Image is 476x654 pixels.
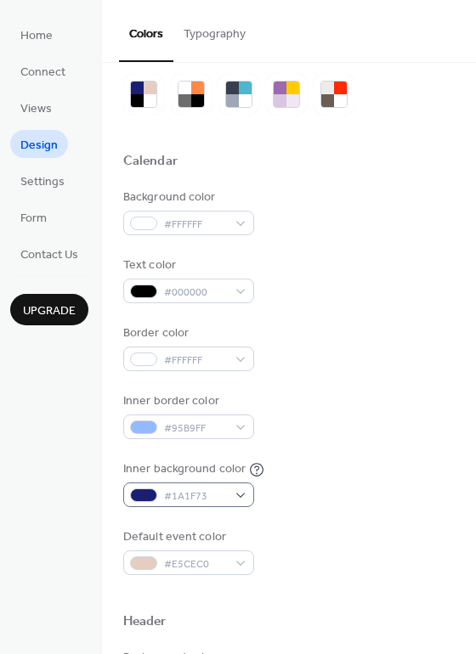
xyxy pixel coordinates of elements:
[10,240,88,268] a: Contact Us
[123,189,251,206] div: Background color
[20,64,65,82] span: Connect
[10,20,63,48] a: Home
[20,27,53,45] span: Home
[164,488,227,505] span: #1A1F73
[123,460,246,478] div: Inner background color
[10,294,88,325] button: Upgrade
[164,555,227,573] span: #E5CEC0
[10,130,68,158] a: Design
[10,203,57,231] a: Form
[10,93,62,121] a: Views
[164,216,227,234] span: #FFFFFF
[10,57,76,85] a: Connect
[20,246,78,264] span: Contact Us
[164,352,227,369] span: #FFFFFF
[20,210,47,228] span: Form
[20,137,58,155] span: Design
[123,392,251,410] div: Inner border color
[164,284,227,302] span: #000000
[23,302,76,320] span: Upgrade
[123,613,167,631] div: Header
[123,257,251,274] div: Text color
[123,528,251,546] div: Default event color
[20,173,65,191] span: Settings
[123,153,178,171] div: Calendar
[20,100,52,118] span: Views
[123,324,251,342] div: Border color
[164,420,227,437] span: #95B9FF
[10,166,75,195] a: Settings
